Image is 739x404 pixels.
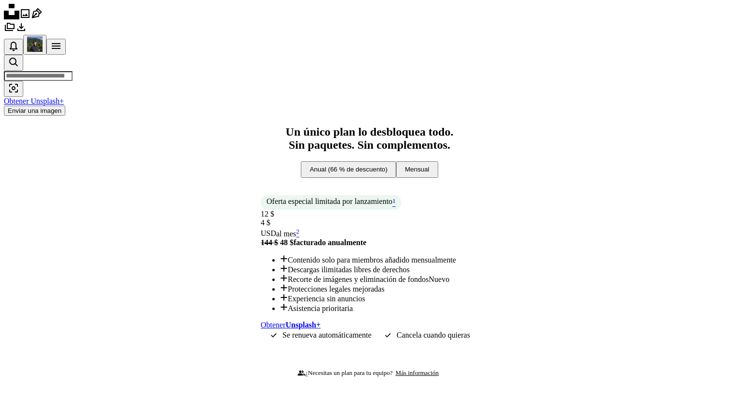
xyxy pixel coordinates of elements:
span: 144 $ [261,238,278,247]
button: Perfil [23,35,46,55]
a: Obtener Unsplash+ [4,97,64,105]
li: Contenido solo para miembros añadido mensualmente [280,255,478,264]
button: Buscar en Unsplash [4,55,23,71]
a: Inicio — Unsplash [4,13,19,21]
li: Recorte de imágenes y eliminación de fondos [280,274,478,284]
a: Ilustraciones [31,13,43,21]
li: Asistencia prioritaria [280,303,478,313]
sup: 2 [296,227,299,234]
li: Protecciones legales mejoradas [280,284,478,294]
div: Cancela cuando quieras [383,329,470,341]
sup: 1 [392,197,396,204]
button: Mensual [396,161,438,178]
span: Nuevo [429,275,449,283]
li: Experiencia sin anuncios [280,294,478,303]
h2: Un único plan lo desbloquea todo. Sin paquetes. Sin complementos. [4,125,735,152]
span: 12 $ [261,210,274,218]
button: Búsqueda visual [4,81,23,97]
img: Avatar del usuario Matías Villacura [27,36,43,52]
div: 48 $ facturado anualmente [261,238,478,247]
span: al mes [276,230,299,238]
span: USD [261,230,276,238]
a: Colecciones [4,26,15,34]
a: 1 [390,197,398,208]
strong: Unsplash+ [286,321,321,329]
li: Descargas ilimitadas libres de derechos [280,264,478,274]
div: ¿Necesitas un plan para tu equipo? [297,369,393,377]
div: Se renueva automáticamente [269,329,371,341]
a: Fotos [19,13,31,21]
button: Notificaciones [4,39,23,55]
div: 4 $ [261,210,478,227]
form: Encuentra imágenes en todo el sitio [4,55,735,97]
button: Menú [46,39,66,55]
a: Historial de descargas [15,26,27,34]
a: Más información [393,366,442,380]
button: Anual (66 % de descuento) [301,161,396,178]
a: ObtenerUnsplash+ [261,321,321,329]
a: 2 [294,230,301,238]
button: Enviar una imagen [4,106,65,116]
div: Oferta especial limitada por lanzamiento [261,195,401,210]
